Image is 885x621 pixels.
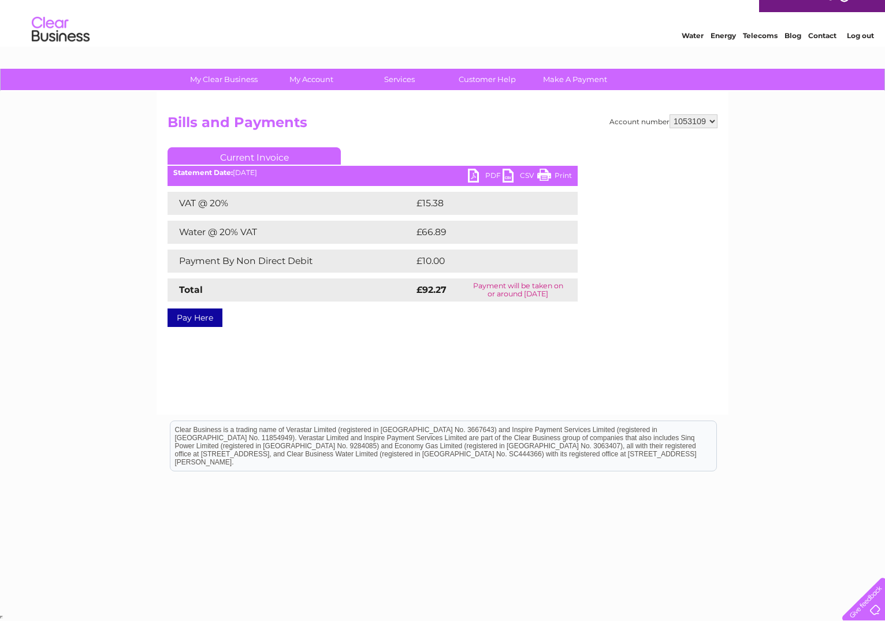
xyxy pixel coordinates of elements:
a: Make A Payment [527,69,623,90]
div: Account number [609,114,717,128]
strong: Total [179,284,203,295]
a: Customer Help [440,69,535,90]
td: £10.00 [414,250,554,273]
div: Clear Business is a trading name of Verastar Limited (registered in [GEOGRAPHIC_DATA] No. 3667643... [170,6,716,56]
a: My Clear Business [176,69,272,90]
a: CSV [503,169,537,185]
a: Print [537,169,572,185]
td: Water @ 20% VAT [168,221,414,244]
td: Payment will be taken on or around [DATE] [458,278,578,302]
a: Current Invoice [168,147,341,165]
a: Blog [784,49,801,58]
b: Statement Date: [173,168,233,177]
a: Services [352,69,447,90]
a: Water [682,49,704,58]
td: VAT @ 20% [168,192,414,215]
td: £15.38 [414,192,553,215]
td: £66.89 [414,221,555,244]
a: Energy [711,49,736,58]
a: Telecoms [743,49,778,58]
strong: £92.27 [417,284,447,295]
a: Pay Here [168,308,222,327]
a: PDF [468,169,503,185]
td: Payment By Non Direct Debit [168,250,414,273]
h2: Bills and Payments [168,114,717,136]
img: logo.png [31,30,90,65]
a: Log out [847,49,874,58]
a: Contact [808,49,836,58]
a: My Account [264,69,359,90]
div: [DATE] [168,169,578,177]
a: 0333 014 3131 [667,6,747,20]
